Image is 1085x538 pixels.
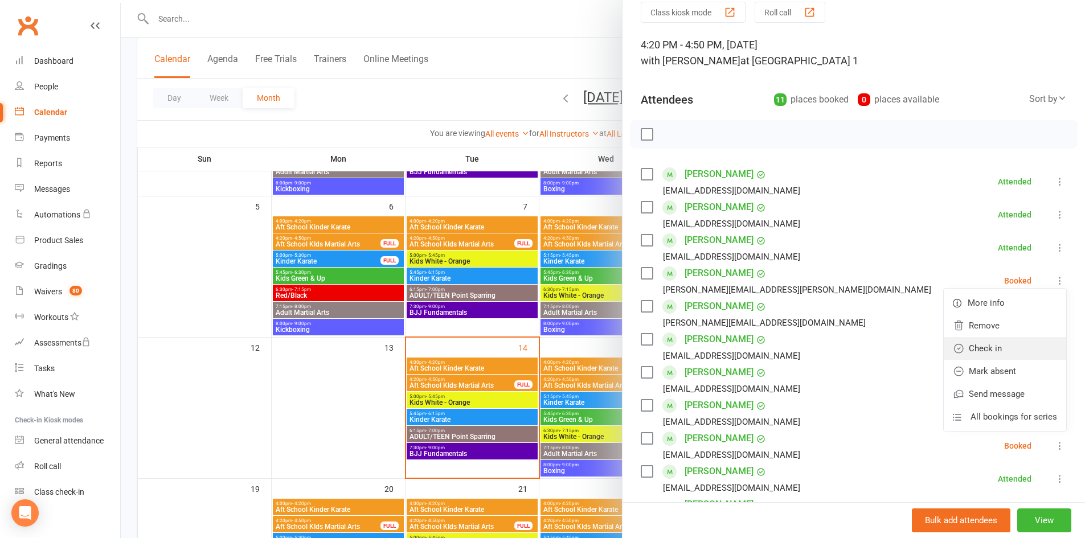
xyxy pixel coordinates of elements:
a: More info [944,291,1066,314]
div: Attended [998,475,1031,483]
div: Calendar [34,108,67,117]
a: [PERSON_NAME] [685,264,754,282]
div: General attendance [34,436,104,445]
a: Waivers 80 [15,279,120,305]
div: [EMAIL_ADDRESS][DOMAIN_NAME] [663,381,800,396]
a: [PERSON_NAME] [685,429,754,447]
a: Clubworx [14,11,42,40]
div: Attended [998,211,1031,219]
a: Reports [15,151,120,176]
a: [PERSON_NAME] [685,363,754,381]
button: View [1017,508,1071,532]
span: All bookings for series [971,410,1057,424]
a: Remove [944,314,1066,337]
div: What's New [34,389,75,399]
span: at [GEOGRAPHIC_DATA] 1 [740,55,858,67]
a: [PERSON_NAME] [685,165,754,183]
a: Mark absent [944,360,1066,383]
div: [EMAIL_ADDRESS][DOMAIN_NAME] [663,480,800,495]
div: places available [858,92,939,108]
span: 80 [69,286,82,295]
button: Bulk add attendees [912,508,1010,532]
div: Booked [1004,442,1031,450]
div: Dashboard [34,56,73,65]
a: Calendar [15,100,120,125]
div: 4:20 PM - 4:50 PM, [DATE] [641,37,1067,69]
div: Product Sales [34,236,83,245]
div: 0 [858,93,870,106]
a: [PERSON_NAME] [685,396,754,414]
a: Send message [944,383,1066,405]
a: Class kiosk mode [15,479,120,505]
div: Sort by [1029,92,1067,106]
button: Class kiosk mode [641,2,746,23]
div: [PERSON_NAME][EMAIL_ADDRESS][DOMAIN_NAME] [663,315,866,330]
div: Workouts [34,313,68,322]
div: Booked [1004,277,1031,285]
a: Tasks [15,356,120,381]
div: Payments [34,133,70,142]
a: [PERSON_NAME] [PERSON_NAME] [685,495,803,532]
a: Product Sales [15,228,120,253]
a: Messages [15,176,120,202]
div: Reports [34,159,62,168]
span: with [PERSON_NAME] [641,55,740,67]
div: [EMAIL_ADDRESS][DOMAIN_NAME] [663,348,800,363]
a: Assessments [15,330,120,356]
div: Assessments [34,338,91,347]
div: [EMAIL_ADDRESS][DOMAIN_NAME] [663,447,800,462]
a: Automations [15,202,120,228]
a: Roll call [15,454,120,479]
div: [EMAIL_ADDRESS][DOMAIN_NAME] [663,216,800,231]
button: Roll call [755,2,825,23]
div: Waivers [34,287,62,296]
div: Messages [34,184,70,194]
a: What's New [15,381,120,407]
div: Open Intercom Messenger [11,499,39,527]
div: People [34,82,58,91]
span: More info [968,296,1005,310]
a: Dashboard [15,48,120,74]
div: Attended [998,178,1031,186]
a: Gradings [15,253,120,279]
div: Roll call [34,462,61,471]
a: Workouts [15,305,120,330]
a: People [15,74,120,100]
a: All bookings for series [944,405,1066,428]
a: [PERSON_NAME] [685,462,754,480]
div: Tasks [34,364,55,373]
div: places booked [774,92,849,108]
div: [EMAIL_ADDRESS][DOMAIN_NAME] [663,249,800,264]
div: [EMAIL_ADDRESS][DOMAIN_NAME] [663,183,800,198]
div: Gradings [34,261,67,270]
div: Attended [998,244,1031,252]
a: [PERSON_NAME] [685,297,754,315]
a: General attendance kiosk mode [15,428,120,454]
div: [PERSON_NAME][EMAIL_ADDRESS][PERSON_NAME][DOMAIN_NAME] [663,282,931,297]
a: Payments [15,125,120,151]
div: Attendees [641,92,693,108]
div: Automations [34,210,80,219]
a: [PERSON_NAME] [685,330,754,348]
a: Check in [944,337,1066,360]
div: Class check-in [34,487,84,496]
a: [PERSON_NAME] [685,231,754,249]
div: 11 [774,93,787,106]
div: [EMAIL_ADDRESS][DOMAIN_NAME] [663,414,800,429]
a: [PERSON_NAME] [685,198,754,216]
